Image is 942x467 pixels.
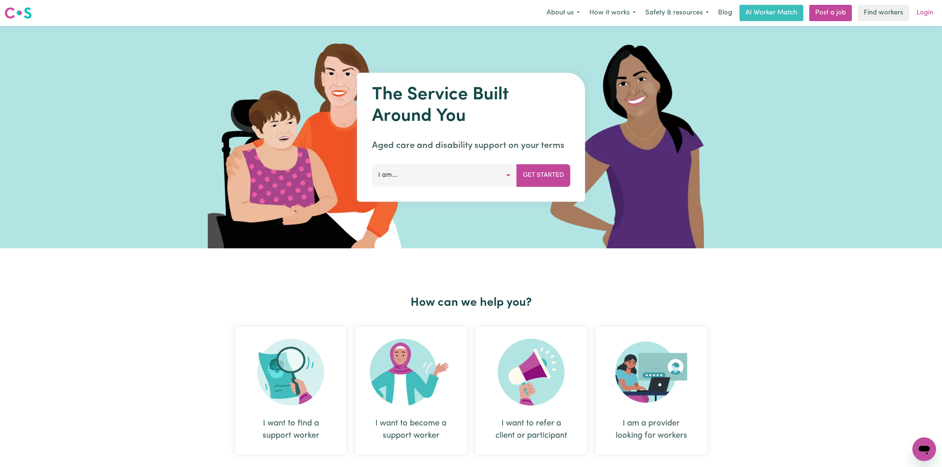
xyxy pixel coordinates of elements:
[809,5,852,21] a: Post a job
[542,5,584,21] button: About us
[4,4,32,21] a: Careseekers logo
[613,417,689,442] div: I am a provider looking for workers
[355,327,467,454] div: I want to become a support worker
[4,6,32,20] img: Careseekers logo
[858,5,909,21] a: Find workers
[372,164,517,186] button: I am...
[370,339,452,405] img: Become Worker
[584,5,640,21] button: How it works
[714,5,737,21] a: Blog
[498,339,564,405] img: Refer
[912,437,936,461] iframe: Button to launch messaging window
[372,139,570,152] p: Aged care and disability support on your terms
[475,327,587,454] div: I want to refer a client or participant
[235,327,346,454] div: I want to find a support worker
[596,327,707,454] div: I am a provider looking for workers
[373,417,449,442] div: I want to become a support worker
[372,85,570,127] h1: The Service Built Around You
[912,5,938,21] a: Login
[493,417,569,442] div: I want to refer a client or participant
[640,5,714,21] button: Safety & resources
[257,339,324,405] img: Search
[615,339,687,405] img: Provider
[517,164,570,186] button: Get Started
[740,5,803,21] a: AI Worker Match
[253,417,329,442] div: I want to find a support worker
[231,296,711,310] h2: How can we help you?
